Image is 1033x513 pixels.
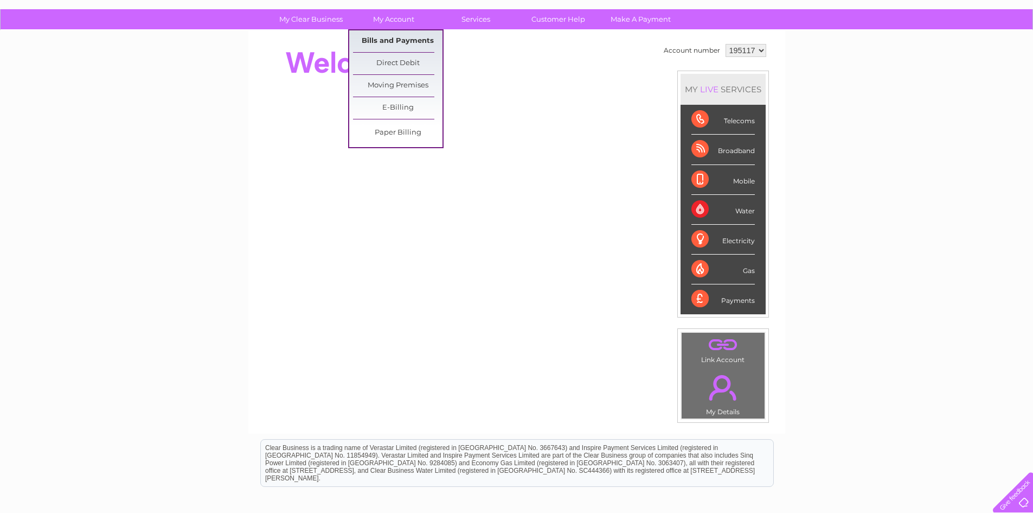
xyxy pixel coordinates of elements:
a: Customer Help [514,9,603,29]
a: E-Billing [353,97,442,119]
a: Make A Payment [596,9,685,29]
div: Telecoms [691,105,755,135]
td: Link Account [681,332,765,366]
a: Blog [939,46,954,54]
a: Paper Billing [353,122,442,144]
div: Electricity [691,225,755,255]
a: My Clear Business [266,9,356,29]
div: Water [691,195,755,225]
a: Bills and Payments [353,30,442,52]
a: 0333 014 3131 [829,5,903,19]
div: Broadband [691,135,755,164]
a: Energy [869,46,893,54]
div: Payments [691,284,755,314]
a: Water [842,46,863,54]
div: Mobile [691,165,755,195]
a: Telecoms [900,46,932,54]
a: Direct Debit [353,53,442,74]
a: . [684,335,762,354]
a: Log out [997,46,1023,54]
div: MY SERVICES [681,74,766,105]
div: Gas [691,255,755,284]
a: My Account [349,9,438,29]
a: Services [431,9,521,29]
a: Moving Premises [353,75,442,97]
img: logo.png [36,28,92,61]
div: Clear Business is a trading name of Verastar Limited (registered in [GEOGRAPHIC_DATA] No. 3667643... [261,6,773,53]
a: . [684,369,762,407]
td: My Details [681,366,765,419]
div: LIVE [698,84,721,94]
a: Contact [961,46,987,54]
td: Account number [661,41,723,60]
